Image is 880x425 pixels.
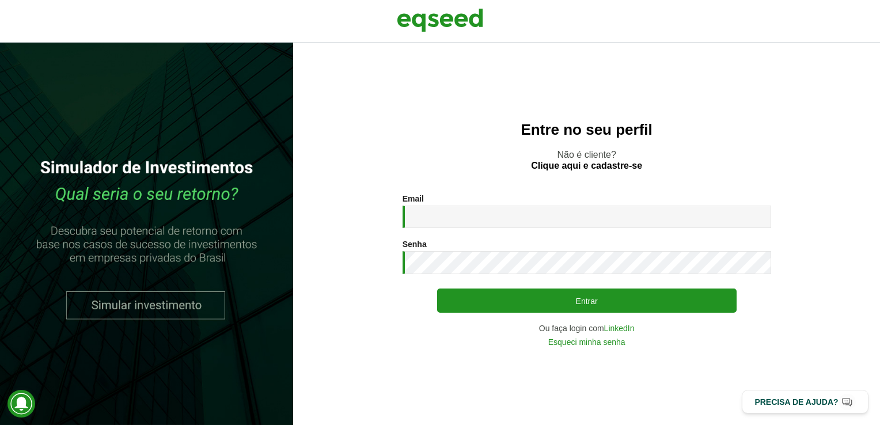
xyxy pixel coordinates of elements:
[316,122,857,138] h2: Entre no seu perfil
[531,161,642,170] a: Clique aqui e cadastre-se
[548,338,625,346] a: Esqueci minha senha
[437,289,737,313] button: Entrar
[403,240,427,248] label: Senha
[403,324,771,332] div: Ou faça login com
[403,195,424,203] label: Email
[604,324,635,332] a: LinkedIn
[397,6,483,35] img: EqSeed Logo
[316,149,857,171] p: Não é cliente?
